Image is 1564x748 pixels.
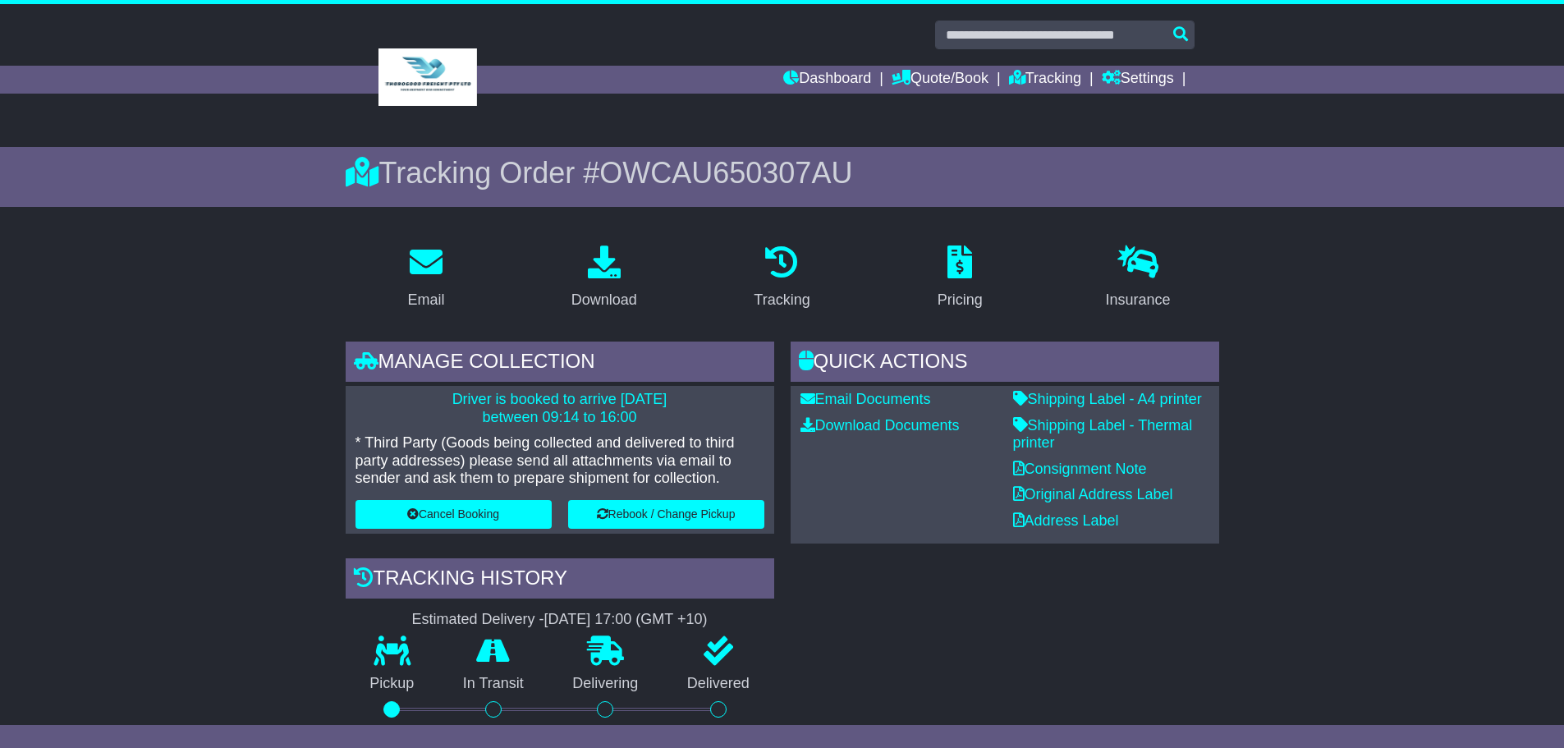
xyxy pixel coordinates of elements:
p: Delivered [663,675,774,693]
div: [DATE] 17:00 (GMT +10) [544,611,708,629]
span: OWCAU650307AU [599,156,852,190]
a: Dashboard [783,66,871,94]
a: Download [561,240,648,317]
div: Tracking [754,289,810,311]
div: Email [407,289,444,311]
a: Shipping Label - A4 printer [1013,391,1202,407]
div: Tracking history [346,558,774,603]
button: Cancel Booking [355,500,552,529]
div: Pricing [938,289,983,311]
a: Email [397,240,455,317]
div: Download [571,289,637,311]
div: Estimated Delivery - [346,611,774,629]
p: Pickup [346,675,439,693]
a: Tracking [1009,66,1081,94]
p: Driver is booked to arrive [DATE] between 09:14 to 16:00 [355,391,764,426]
p: * Third Party (Goods being collected and delivered to third party addresses) please send all atta... [355,434,764,488]
a: Pricing [927,240,993,317]
p: In Transit [438,675,548,693]
div: Insurance [1106,289,1171,311]
a: Shipping Label - Thermal printer [1013,417,1193,452]
div: Manage collection [346,342,774,386]
div: Tracking Order # [346,155,1219,190]
a: Insurance [1095,240,1181,317]
button: Rebook / Change Pickup [568,500,764,529]
a: Download Documents [800,417,960,434]
a: Consignment Note [1013,461,1147,477]
a: Address Label [1013,512,1119,529]
a: Tracking [743,240,820,317]
div: Quick Actions [791,342,1219,386]
a: Quote/Book [892,66,988,94]
a: Settings [1102,66,1174,94]
p: Delivering [548,675,663,693]
a: Original Address Label [1013,486,1173,502]
a: Email Documents [800,391,931,407]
